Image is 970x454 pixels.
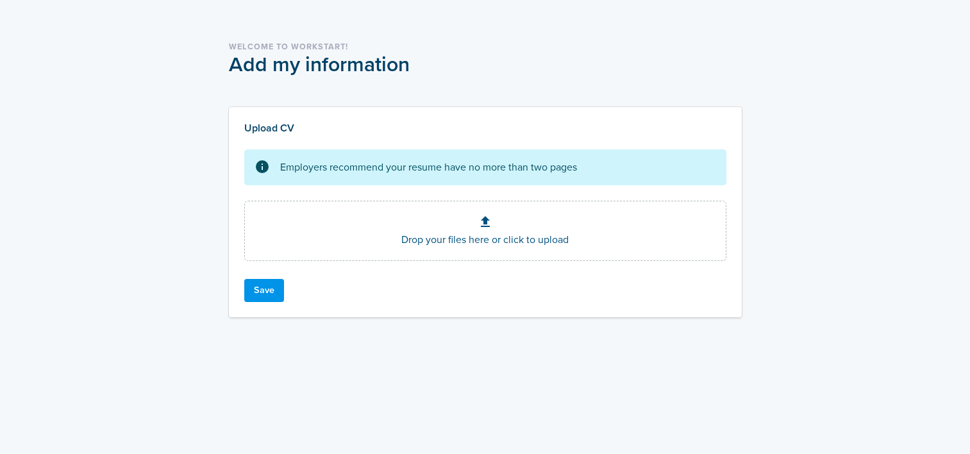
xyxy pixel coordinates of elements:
[229,53,742,76] div: Add my information
[244,149,726,185] div: Employers recommend your resume have no more than two pages
[244,279,285,302] button: Save
[244,122,726,134] h2: Upload CV
[229,41,742,53] div: Welcome to Workstart!
[258,232,713,248] p: Drop your files here or click to upload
